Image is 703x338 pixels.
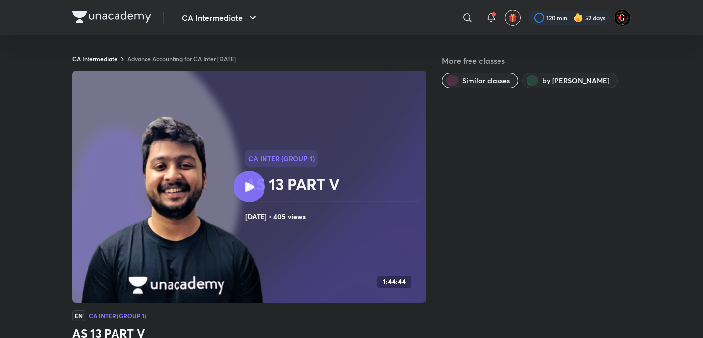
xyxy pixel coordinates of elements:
a: Advance Accounting for CA Inter [DATE] [127,55,236,63]
span: Similar classes [462,76,510,85]
button: by Nakul Katheria [522,73,618,88]
img: DGD°MrBEAN [614,9,631,26]
h4: CA Inter (Group 1) [89,313,146,319]
a: Company Logo [72,11,151,25]
button: Similar classes [442,73,518,88]
h5: More free classes [442,55,631,67]
h2: AS 13 PART V [245,174,422,194]
img: streak [573,13,583,23]
img: Company Logo [72,11,151,23]
span: EN [72,310,85,321]
h4: 1:44:44 [383,278,406,286]
h4: [DATE] • 405 views [245,210,422,223]
button: CA Intermediate [176,8,264,28]
button: avatar [505,10,521,26]
a: CA Intermediate [72,55,117,63]
img: avatar [508,13,517,22]
span: by Nakul Katheria [542,76,610,85]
